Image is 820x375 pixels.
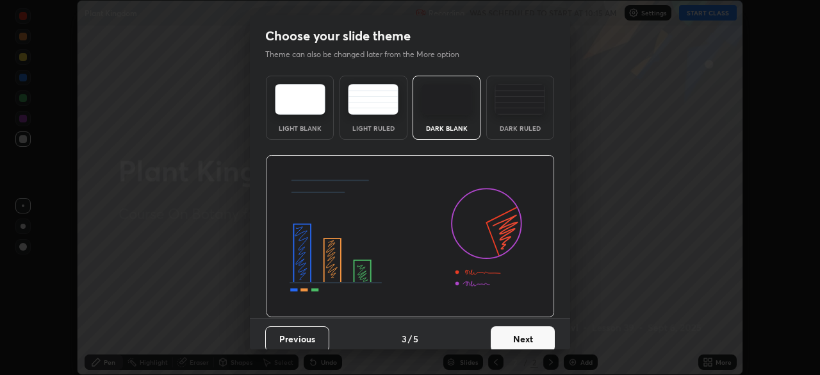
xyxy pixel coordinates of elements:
button: Next [491,326,555,352]
p: Theme can also be changed later from the More option [265,49,473,60]
div: Light Blank [274,125,325,131]
div: Dark Ruled [495,125,546,131]
h2: Choose your slide theme [265,28,411,44]
h4: 5 [413,332,418,346]
img: darkThemeBanner.d06ce4a2.svg [266,155,555,318]
img: darkTheme.f0cc69e5.svg [422,84,472,115]
button: Previous [265,326,329,352]
img: lightRuledTheme.5fabf969.svg [348,84,398,115]
div: Dark Blank [421,125,472,131]
h4: / [408,332,412,346]
div: Light Ruled [348,125,399,131]
h4: 3 [402,332,407,346]
img: lightTheme.e5ed3b09.svg [275,84,325,115]
img: darkRuledTheme.de295e13.svg [495,84,545,115]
